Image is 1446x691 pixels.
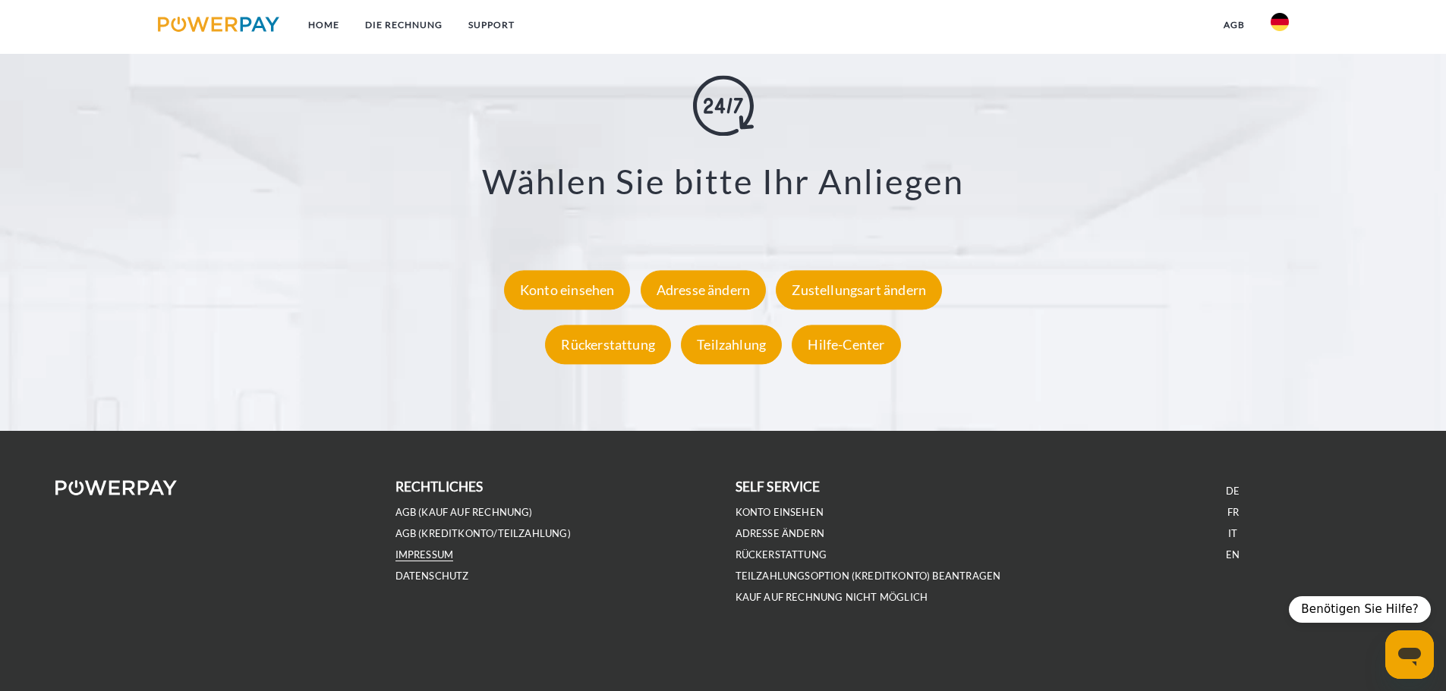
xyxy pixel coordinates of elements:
div: Benötigen Sie Hilfe? [1289,596,1431,623]
a: AGB (Kreditkonto/Teilzahlung) [395,527,571,540]
img: de [1271,13,1289,31]
a: Teilzahlungsoption (KREDITKONTO) beantragen [736,570,1001,583]
a: FR [1227,506,1239,519]
a: DE [1226,485,1240,498]
h3: Wählen Sie bitte Ihr Anliegen [91,160,1355,203]
div: Adresse ändern [641,270,767,309]
a: IMPRESSUM [395,548,454,561]
a: Adresse ändern [637,281,770,298]
a: Adresse ändern [736,527,825,540]
a: Hilfe-Center [788,336,904,353]
iframe: Schaltfläche zum Öffnen des Messaging-Fensters; Konversation läuft [1385,630,1434,679]
a: Kauf auf Rechnung nicht möglich [736,591,928,604]
a: Teilzahlung [677,336,786,353]
a: DATENSCHUTZ [395,570,469,583]
a: IT [1228,527,1237,540]
b: rechtliches [395,479,484,495]
div: Hilfe-Center [792,325,900,364]
a: Konto einsehen [500,281,635,298]
a: Rückerstattung [736,548,827,561]
a: AGB (Kauf auf Rechnung) [395,506,533,519]
a: Rückerstattung [541,336,675,353]
div: Teilzahlung [681,325,782,364]
a: EN [1226,548,1240,561]
div: Konto einsehen [504,270,631,309]
a: Zustellungsart ändern [772,281,946,298]
a: SUPPORT [455,11,528,39]
img: logo-powerpay.svg [158,17,280,32]
a: Konto einsehen [736,506,824,519]
div: Zustellungsart ändern [776,270,942,309]
div: Rückerstattung [545,325,671,364]
a: agb [1211,11,1258,39]
img: online-shopping.svg [693,75,754,136]
b: self service [736,479,821,495]
a: Home [295,11,352,39]
img: logo-powerpay-white.svg [55,480,178,495]
a: DIE RECHNUNG [352,11,455,39]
